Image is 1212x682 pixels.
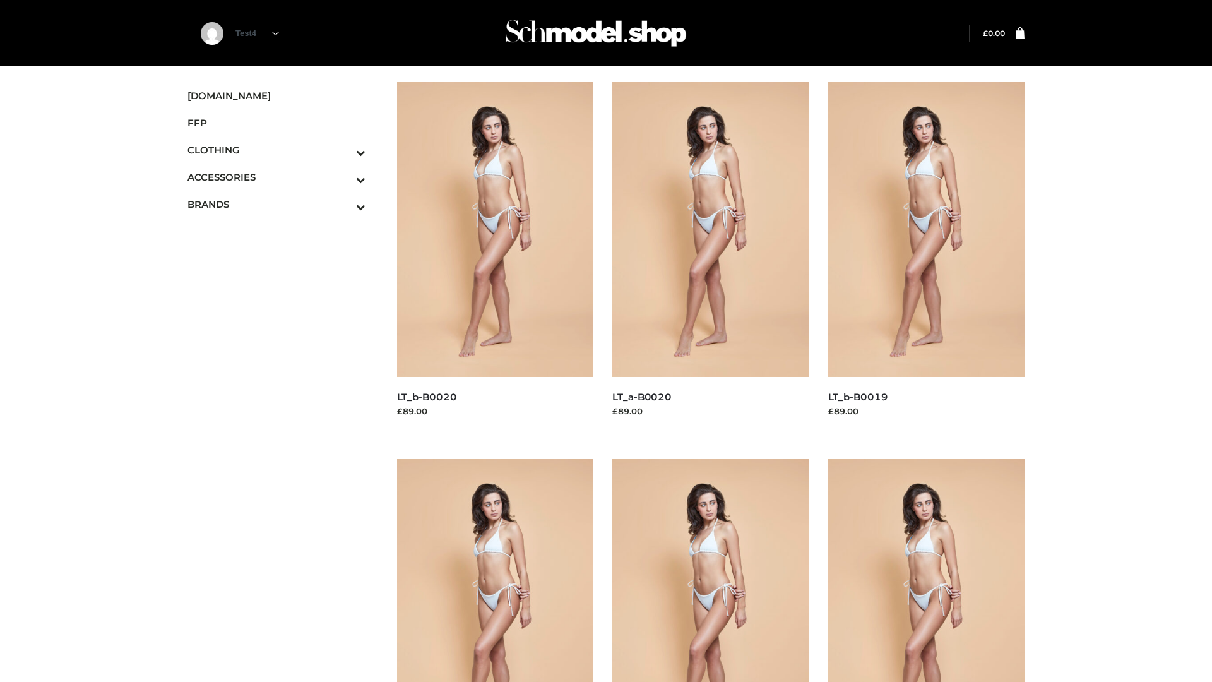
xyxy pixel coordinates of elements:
a: [DOMAIN_NAME] [187,82,365,109]
a: Read more [612,419,659,429]
a: LT_b-B0020 [397,391,457,403]
span: ACCESSORIES [187,170,365,184]
span: FFP [187,116,365,130]
a: ACCESSORIESToggle Submenu [187,164,365,191]
a: £0.00 [983,28,1005,38]
a: Read more [397,419,444,429]
span: £ [983,28,988,38]
a: FFP [187,109,365,136]
a: Test4 [235,28,279,38]
div: £89.00 [397,405,594,417]
button: Toggle Submenu [321,164,365,191]
span: CLOTHING [187,143,365,157]
div: £89.00 [612,405,809,417]
bdi: 0.00 [983,28,1005,38]
button: Toggle Submenu [321,191,365,218]
span: [DOMAIN_NAME] [187,88,365,103]
a: LT_a-B0020 [612,391,672,403]
a: LT_b-B0019 [828,391,888,403]
span: BRANDS [187,197,365,212]
button: Toggle Submenu [321,136,365,164]
a: CLOTHINGToggle Submenu [187,136,365,164]
img: Schmodel Admin 964 [501,8,691,58]
div: £89.00 [828,405,1025,417]
a: BRANDSToggle Submenu [187,191,365,218]
a: Read more [828,419,875,429]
